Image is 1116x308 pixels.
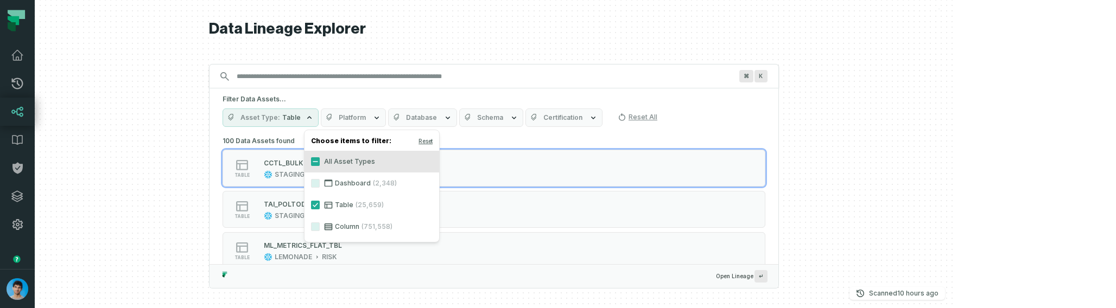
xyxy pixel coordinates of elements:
span: (2,348) [373,179,397,188]
button: Platform [321,108,386,127]
span: Open Lineage [716,270,768,283]
span: Database [406,113,437,122]
button: Scanned[DATE] 3:01:34 PM [849,287,945,300]
img: avatar of Omri Ildis [7,278,28,300]
span: table [234,172,250,178]
button: Certification [525,108,603,127]
span: (751,558) [362,222,392,231]
div: STAGING [275,170,305,179]
label: Column [305,216,439,238]
button: Reset All [613,108,662,126]
h5: Filter Data Assets... [223,95,765,104]
div: RISK [322,253,337,261]
span: Platform [339,113,366,122]
div: LEMONADE [275,253,312,261]
div: TAI_POLTODRI_CONTACTS_C [264,200,362,208]
label: Table [305,194,439,216]
button: tableSTAGINGCLAIMCENTER [223,150,765,187]
span: Press ⌘ + K to focus the search bar [754,70,768,82]
button: All Asset Types [311,157,320,166]
p: Scanned [869,288,939,299]
span: Press ⌘ + K to focus the search bar [739,70,753,82]
button: Database [388,108,457,127]
button: Dashboard(2,348) [311,179,320,188]
div: ML_METRICS_FLAT_TBL [264,241,342,249]
label: Dashboard [305,172,439,194]
h4: Choose items to filter: [305,134,439,151]
button: Asset TypeTable [223,108,319,127]
span: Certification [543,113,582,122]
span: Press ↵ to add a new Data Asset to the graph [754,270,768,283]
button: tableSTAGINGEAST_MMDB_MM [223,191,765,228]
button: Reset [418,137,433,145]
button: Column(751,558) [311,222,320,231]
h1: Data Lineage Explorer [209,20,779,39]
button: tableLEMONADERISK [223,232,765,269]
button: Table(25,659) [311,201,320,209]
relative-time: Sep 20, 2025, 3:01 PM GMT+3 [897,289,939,297]
label: All Asset Types [305,151,439,172]
div: CCTL_BULKINVOICEJOBTYPE [264,159,362,167]
div: Tooltip anchor [12,254,22,264]
button: Schema [459,108,523,127]
div: STAGING [275,211,305,220]
div: Suggestions [210,133,778,264]
span: Table [282,113,301,122]
span: table [234,214,250,219]
span: (25,659) [356,201,384,209]
span: table [234,255,250,260]
span: Schema [477,113,503,122]
span: Asset Type [240,113,280,122]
